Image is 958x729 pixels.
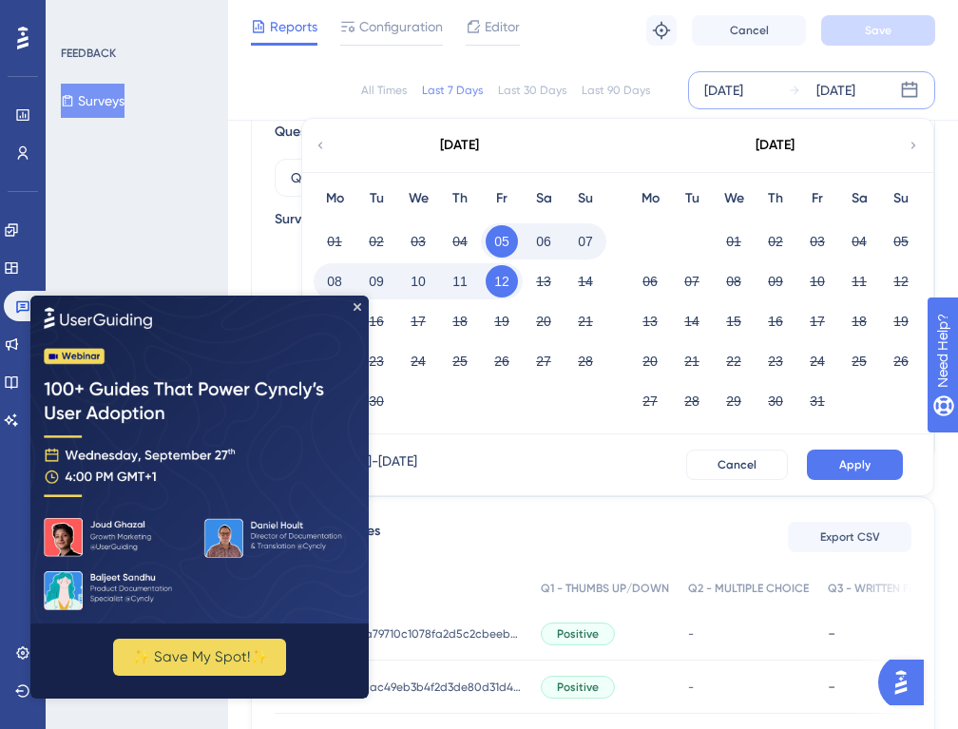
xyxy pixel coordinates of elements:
div: FEEDBACK [61,46,116,61]
button: 31 [801,385,833,417]
span: Editor [485,15,520,38]
span: Question 1 - Thumbs Up/Down [291,166,475,189]
button: 24 [801,345,833,377]
button: 25 [444,345,476,377]
button: 09 [759,265,792,297]
div: Last 7 Days [422,83,483,98]
button: 12 [486,265,518,297]
span: Positive [557,680,599,695]
div: Last 30 Days [498,83,566,98]
button: 02 [360,225,393,258]
button: 08 [718,265,750,297]
iframe: UserGuiding AI Assistant Launcher [878,654,935,711]
button: 23 [360,345,393,377]
button: 25 [843,345,875,377]
div: Last 90 Days [582,83,650,98]
button: 02 [759,225,792,258]
button: 27 [527,345,560,377]
div: Sa [523,187,565,210]
div: We [397,187,439,210]
div: Su [565,187,606,210]
button: 03 [801,225,833,258]
button: 05 [486,225,518,258]
button: Export CSV [788,522,911,552]
button: 04 [843,225,875,258]
button: 17 [801,305,833,337]
div: We [713,187,755,210]
div: Close Preview [323,8,331,15]
button: 04 [444,225,476,258]
button: 26 [885,345,917,377]
span: Configuration [359,15,443,38]
div: Tu [355,187,397,210]
button: 01 [318,225,351,258]
button: 17 [402,305,434,337]
button: 13 [634,305,666,337]
button: 08 [318,265,351,297]
button: 26 [486,345,518,377]
button: 19 [885,305,917,337]
div: [DATE] [440,134,479,157]
button: 03 [402,225,434,258]
div: Th [439,187,481,210]
button: 27 [634,385,666,417]
span: Need Help? [45,5,119,28]
button: 14 [676,305,708,337]
span: Positive [557,626,599,642]
button: 01 [718,225,750,258]
div: Su [880,187,922,210]
button: 18 [444,305,476,337]
div: Survey Question: [275,208,376,231]
div: Mo [629,187,671,210]
button: 06 [634,265,666,297]
button: 28 [676,385,708,417]
button: 20 [634,345,666,377]
button: Cancel [692,15,806,46]
button: 19 [486,305,518,337]
span: Q1 - THUMBS UP/DOWN [541,581,669,596]
button: 30 [360,385,393,417]
button: 13 [527,265,560,297]
button: 23 [759,345,792,377]
button: ✨ Save My Spot!✨ [83,343,256,380]
button: 11 [843,265,875,297]
button: Save [821,15,935,46]
span: Cancel [718,457,757,472]
div: [DATE] [756,134,795,157]
button: 07 [676,265,708,297]
button: 18 [843,305,875,337]
button: 09 [360,265,393,297]
span: - [688,626,694,642]
span: b50b31ade11f20ac49eb3b4f2d3de80d31d437453702657fe3fabb8cfa910341 [284,680,522,695]
div: [DATE] [816,79,855,102]
button: 20 [527,305,560,337]
button: 07 [569,225,602,258]
button: Question 1 - Thumbs Up/Down [275,159,655,197]
button: Apply [807,450,903,480]
button: 05 [885,225,917,258]
button: Surveys [61,84,125,118]
span: dfcbca0040faa79710c1078fa2d5c2cbeebbdd7dfd3919620d2f5eb447048c1e [284,626,522,642]
button: 14 [569,265,602,297]
div: [DATE] [704,79,743,102]
div: - [828,624,958,643]
button: 10 [402,265,434,297]
span: Question Analytics [275,121,387,144]
div: Th [755,187,796,210]
button: 10 [801,265,833,297]
div: Sa [838,187,880,210]
span: Apply [839,457,871,472]
span: Cancel [730,23,769,38]
div: Mo [314,187,355,210]
span: Save [865,23,891,38]
button: 16 [759,305,792,337]
button: Cancel [686,450,788,480]
div: - [828,678,958,696]
div: Fr [796,187,838,210]
button: 15 [718,305,750,337]
div: [DATE] - [DATE] [333,450,417,480]
button: 21 [569,305,602,337]
span: - [688,680,694,695]
div: Tu [671,187,713,210]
